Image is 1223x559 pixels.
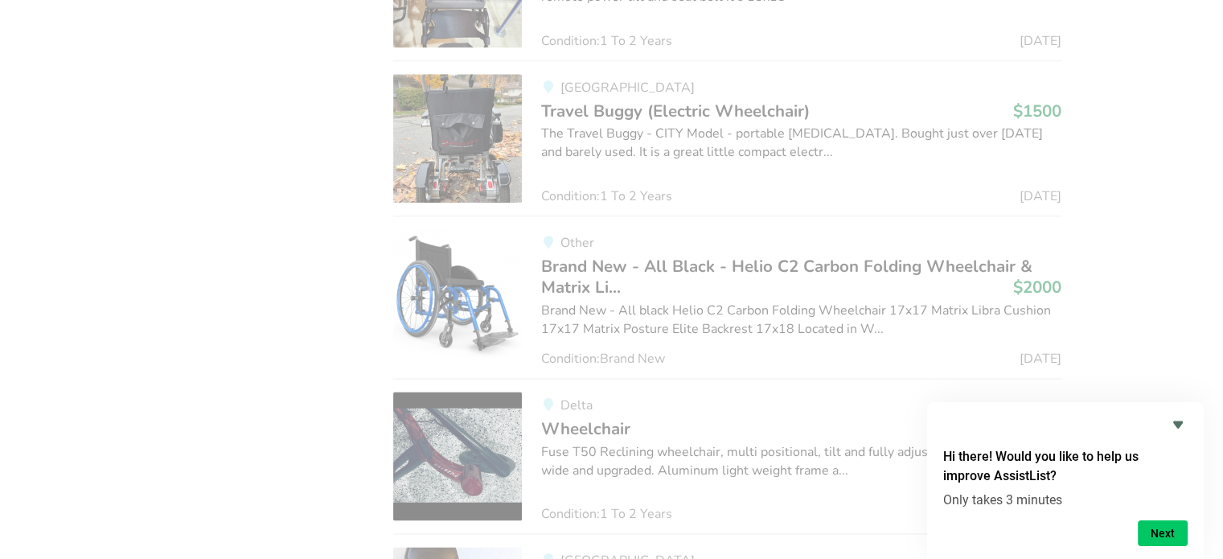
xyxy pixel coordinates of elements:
[1013,101,1061,121] h3: $1500
[541,417,630,440] span: Wheelchair
[393,60,1061,216] a: mobility-travel buggy (electric wheelchair)[GEOGRAPHIC_DATA]Travel Buggy (Electric Wheelchair)$15...
[541,302,1061,339] div: Brand New - All black Helio C2 Carbon Folding Wheelchair 17x17 Matrix Libra Cushion 17x17 Matrix ...
[1138,520,1188,546] button: Next question
[1013,277,1061,298] h3: $2000
[1020,352,1061,365] span: [DATE]
[1020,35,1061,47] span: [DATE]
[1168,415,1188,434] button: Hide survey
[393,74,522,203] img: mobility-travel buggy (electric wheelchair)
[541,100,810,122] span: Travel Buggy (Electric Wheelchair)
[1020,190,1061,203] span: [DATE]
[393,392,522,520] img: mobility-wheelchair
[541,352,665,365] span: Condition: Brand New
[943,415,1188,546] div: Hi there! Would you like to help us improve AssistList?
[393,378,1061,533] a: mobility-wheelchair DeltaWheelchair$1200Fuse T50 Reclining wheelchair, multi positional, tilt and...
[943,492,1188,508] p: Only takes 3 minutes
[560,79,694,97] span: [GEOGRAPHIC_DATA]
[541,443,1061,480] div: Fuse T50 Reclining wheelchair, multi positional, tilt and fully adjustable. Cushion is 16” wide a...
[541,508,672,520] span: Condition: 1 To 2 Years
[541,35,672,47] span: Condition: 1 To 2 Years
[541,125,1061,162] div: The Travel Buggy - CITY Model - portable [MEDICAL_DATA]. Bought just over [DATE] and barely used....
[560,234,593,252] span: Other
[393,229,522,358] img: mobility-brand new - all black - helio c2 carbon folding wheelchair & matrix libra cushion & matr...
[393,216,1061,379] a: mobility-brand new - all black - helio c2 carbon folding wheelchair & matrix libra cushion & matr...
[541,255,1032,298] span: Brand New - All Black - Helio C2 Carbon Folding Wheelchair & Matrix Li...
[541,190,672,203] span: Condition: 1 To 2 Years
[560,397,592,414] span: Delta
[943,447,1188,486] h2: Hi there! Would you like to help us improve AssistList?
